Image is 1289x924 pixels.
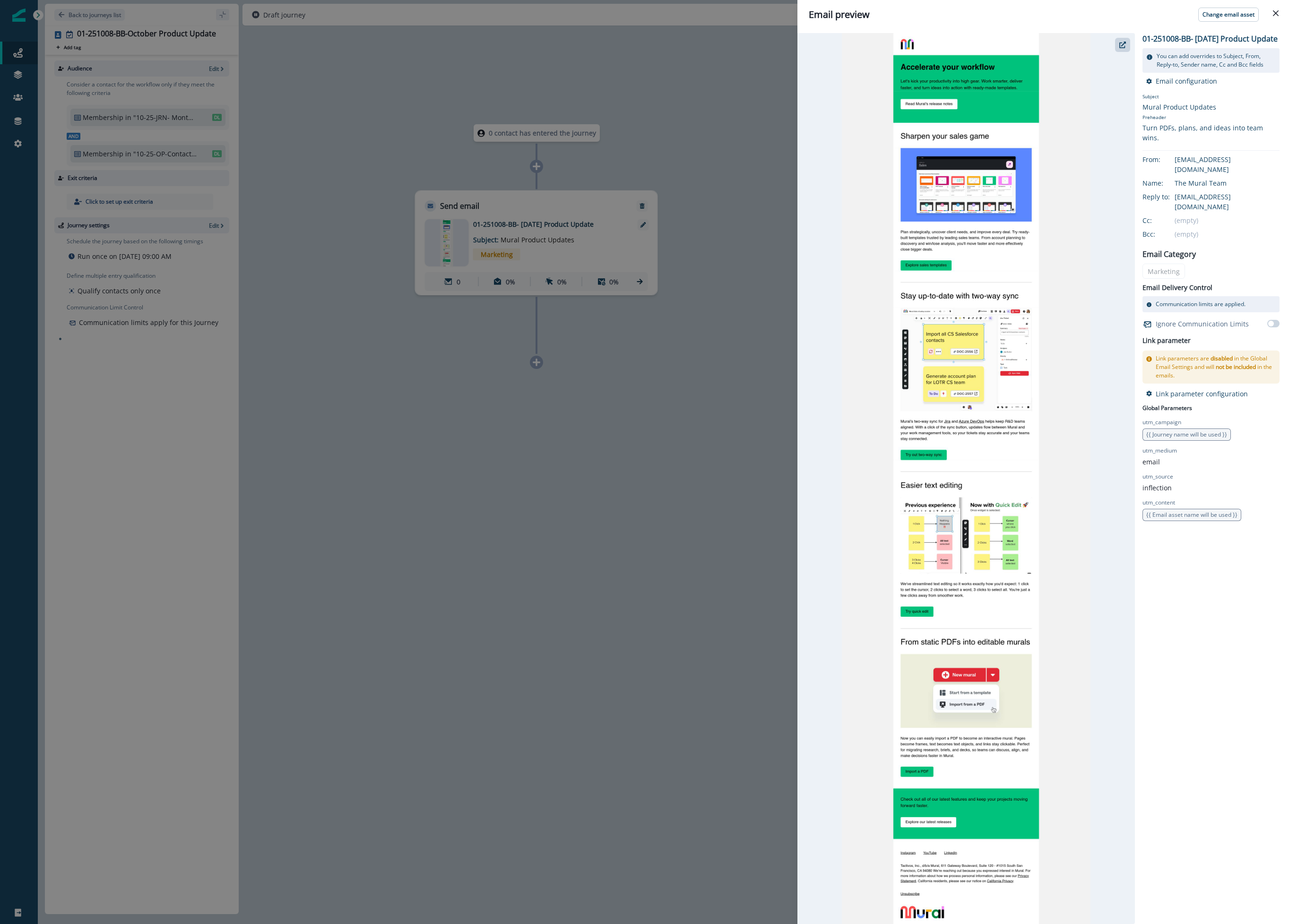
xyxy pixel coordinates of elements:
[1142,483,1172,493] p: inflection
[1268,6,1283,21] button: Close
[1156,389,1248,398] p: Link parameter configuration
[1156,300,1246,308] p: Communication limits are applied.
[1216,363,1256,371] span: not be included
[1175,229,1280,239] div: (empty)
[1156,319,1249,329] p: Ignore Communication Limits
[1157,52,1276,69] p: You can add overrides to Subject, From, Reply-to, Sender name, Cc and Bcc fields
[1142,418,1181,427] p: utm_campaign
[1142,229,1190,239] div: Bcc:
[1142,93,1280,102] p: Subject
[1175,192,1280,212] div: [EMAIL_ADDRESS][DOMAIN_NAME]
[1142,178,1190,188] div: Name:
[1142,402,1192,412] p: Global Parameters
[1142,248,1196,260] p: Email Category
[1146,430,1227,438] span: {{ Journey name will be used }}
[809,8,1278,22] div: Email preview
[1146,511,1237,519] span: {{ Email asset name will be used }}
[1156,77,1217,86] p: Email configuration
[1142,154,1190,164] div: From:
[1146,389,1248,398] button: Link parameter configuration
[1142,112,1280,123] p: Preheader
[1142,457,1160,467] p: email
[842,33,1090,924] img: email asset unavailable
[1142,472,1173,481] p: utm_source
[1142,123,1280,143] div: Turn PDFs, plans, and ideas into team wins.
[1142,102,1280,112] div: Mural Product Updates
[1156,354,1276,380] p: Link parameters are in the Global Email Settings and will in the emails.
[1175,154,1280,174] div: [EMAIL_ADDRESS][DOMAIN_NAME]
[1142,335,1191,347] h2: Link parameter
[1175,178,1280,188] div: The Mural Team
[1142,33,1278,44] p: 01-251008-BB- [DATE] Product Update
[1202,11,1254,18] p: Change email asset
[1142,215,1190,225] div: Cc:
[1142,498,1175,507] p: utm_content
[1175,215,1280,225] div: (empty)
[1211,354,1233,362] span: disabled
[1142,192,1190,202] div: Reply to:
[1142,282,1212,292] p: Email Delivery Control
[1142,446,1177,455] p: utm_medium
[1198,8,1259,22] button: Change email asset
[1146,77,1217,86] button: Email configuration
